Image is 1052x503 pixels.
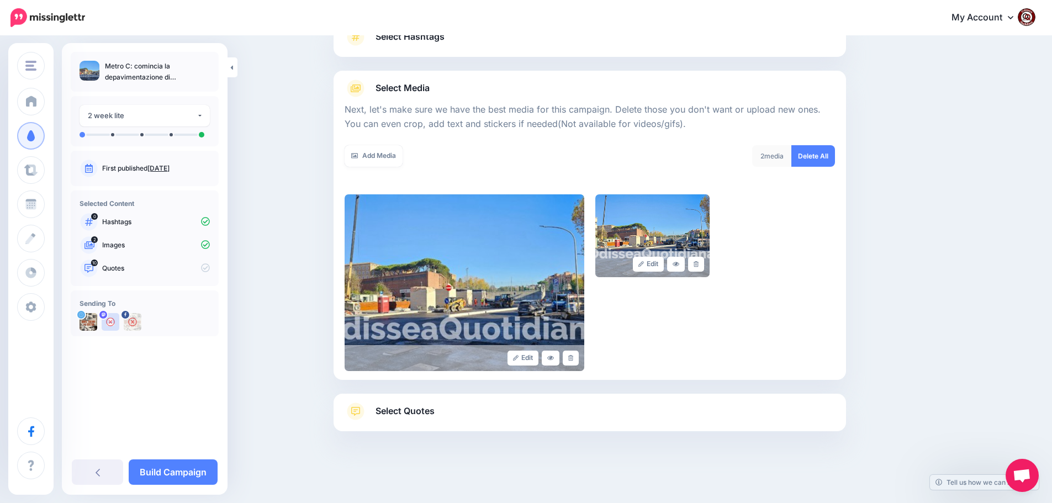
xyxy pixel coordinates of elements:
[91,260,98,266] span: 10
[91,236,98,243] span: 2
[10,8,85,27] img: Missinglettr
[940,4,1035,31] a: My Account
[633,257,664,272] a: Edit
[595,194,710,277] img: 956c9ef0df9a6e3c9c88a46beae437ff_large.jpg
[147,164,170,172] a: [DATE]
[1006,459,1039,492] a: Aprire la chat
[80,313,97,331] img: uTTNWBrh-84924.jpeg
[102,313,119,331] img: user_default_image.png
[102,163,210,173] p: First published
[80,299,210,308] h4: Sending To
[345,194,584,371] img: df6ca5b3c20240d34d1e4b7381a980bb_large.jpg
[345,103,835,131] p: Next, let's make sure we have the best media for this campaign. Delete those you don't want or up...
[760,152,764,160] span: 2
[345,97,835,371] div: Select Media
[80,199,210,208] h4: Selected Content
[345,80,835,97] a: Select Media
[105,61,210,83] p: Metro C: comincia la depavimentazione di [GEOGRAPHIC_DATA]
[508,351,539,366] a: Edit
[80,105,210,126] button: 2 week lite
[25,61,36,71] img: menu.png
[80,61,99,81] img: df6ca5b3c20240d34d1e4b7381a980bb_thumb.jpg
[124,313,141,331] img: 463453305_2684324355074873_6393692129472495966_n-bsa154739.jpg
[88,109,197,122] div: 2 week lite
[345,403,835,431] a: Select Quotes
[376,404,435,419] span: Select Quotes
[752,145,792,167] div: media
[376,29,445,44] span: Select Hashtags
[102,263,210,273] p: Quotes
[791,145,835,167] a: Delete All
[345,145,403,167] a: Add Media
[930,475,1039,490] a: Tell us how we can improve
[345,28,835,57] a: Select Hashtags
[102,240,210,250] p: Images
[102,217,210,227] p: Hashtags
[376,81,430,96] span: Select Media
[91,213,98,220] span: 0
